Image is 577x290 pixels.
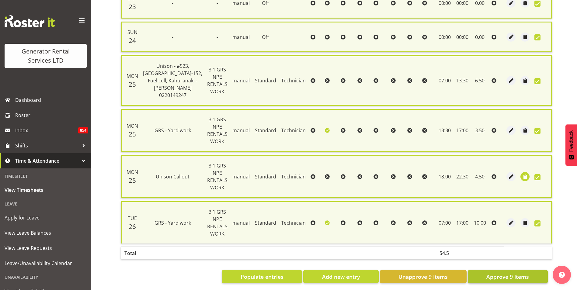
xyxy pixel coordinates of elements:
td: 0.00 [471,22,489,52]
span: manual [232,77,250,84]
span: Approve 9 Items [486,273,529,281]
span: 25 [129,80,136,88]
span: 3.1 GRS NPE RENTALS WORK [207,66,228,95]
span: GRS - Yard work [155,219,191,226]
span: 26 [129,222,136,231]
td: 17:00 [454,109,471,152]
a: View Leave Balances [2,225,90,240]
button: Populate entries [222,270,302,283]
span: 3.1 GRS NPE RENTALS WORK [207,116,228,145]
span: Technician [281,219,306,226]
td: 10.00 [471,201,489,243]
span: Technician [281,77,306,84]
a: Apply for Leave [2,210,90,225]
span: Dashboard [15,95,88,105]
span: GRS - Yard work [155,127,191,134]
button: Approve 9 Items [468,270,548,283]
span: 24 [129,36,136,45]
span: View Timesheets [5,185,87,195]
span: Tue [128,215,137,222]
td: 17:00 [454,201,471,243]
a: View Leave Requests [2,240,90,256]
span: Apply for Leave [5,213,87,222]
td: 13:30 [454,55,471,106]
span: Time & Attendance [15,156,79,165]
div: Leave [2,198,90,210]
td: 00:00 [436,22,454,52]
span: Unison - #523, [GEOGRAPHIC_DATA]-152, Fuel cell, Kahuranaki - [PERSON_NAME] 0220149247 [143,63,202,98]
span: 25 [129,176,136,185]
span: manual [232,219,250,226]
span: 3.1 GRS NPE RENTALS WORK [207,162,228,191]
span: - [217,34,218,40]
span: 3.1 GRS NPE RENTALS WORK [207,209,228,237]
td: 07:00 [436,201,454,243]
button: Unapprove 9 Items [380,270,467,283]
span: Sun [127,29,137,36]
span: Mon [127,123,138,129]
td: 4.50 [471,155,489,198]
span: Populate entries [241,273,283,281]
td: 3.50 [471,109,489,152]
td: 18:00 [436,155,454,198]
div: Timesheet [2,170,90,182]
span: Unison Callout [156,173,189,180]
span: 25 [129,130,136,138]
span: Mon [127,73,138,79]
button: Feedback - Show survey [565,124,577,166]
span: Feedback [568,130,574,152]
span: Roster [15,111,88,120]
td: 13:30 [436,109,454,152]
a: Leave/Unavailability Calendar [2,256,90,271]
span: Shifts [15,141,79,150]
td: 22:30 [454,155,471,198]
div: Unavailability [2,271,90,283]
td: Standard [252,201,279,243]
td: Standard [252,55,279,106]
th: 54.5 [436,247,454,259]
td: 07:00 [436,55,454,106]
span: Mon [127,169,138,175]
a: View Timesheets [2,182,90,198]
span: Inbox [15,126,78,135]
img: Rosterit website logo [5,15,55,27]
span: View Leave Balances [5,228,87,237]
button: Add new entry [303,270,378,283]
div: Generator Rental Services LTD [11,47,81,65]
td: 00:00 [454,22,471,52]
span: manual [232,34,250,40]
span: Add new entry [322,273,360,281]
span: manual [232,173,250,180]
span: Leave/Unavailability Calendar [5,259,87,268]
span: 854 [78,127,88,133]
span: - [172,34,173,40]
td: Standard [252,109,279,152]
td: Standard [252,155,279,198]
span: Technician [281,127,306,134]
span: Technician [281,173,306,180]
span: manual [232,127,250,134]
img: help-xxl-2.png [559,272,565,278]
td: 6.50 [471,55,489,106]
td: Off [252,22,279,52]
span: Unapprove 9 Items [398,273,448,281]
th: Total [121,247,141,259]
span: View Leave Requests [5,243,87,253]
span: 23 [129,2,136,11]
